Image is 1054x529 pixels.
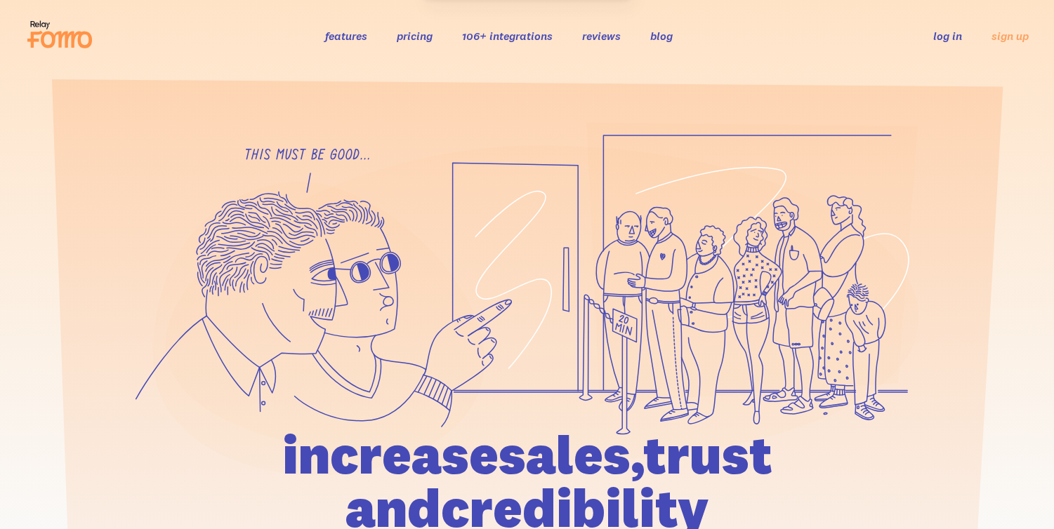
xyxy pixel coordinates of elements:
[650,29,673,43] a: blog
[992,29,1029,43] a: sign up
[933,29,962,43] a: log in
[462,29,553,43] a: 106+ integrations
[325,29,367,43] a: features
[582,29,621,43] a: reviews
[397,29,433,43] a: pricing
